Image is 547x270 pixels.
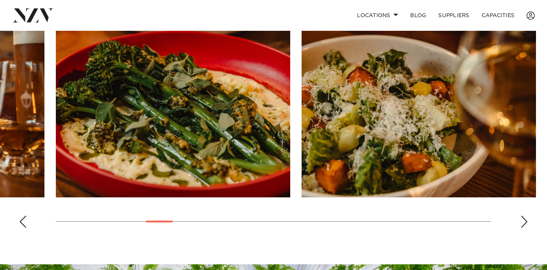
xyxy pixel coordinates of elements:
a: Locations [351,7,404,24]
a: BLOG [404,7,432,24]
swiper-slide: 8 / 29 [302,25,536,197]
swiper-slide: 7 / 29 [56,25,290,197]
a: Capacities [476,7,521,24]
a: SUPPLIERS [432,7,475,24]
img: nzv-logo.png [12,8,54,22]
